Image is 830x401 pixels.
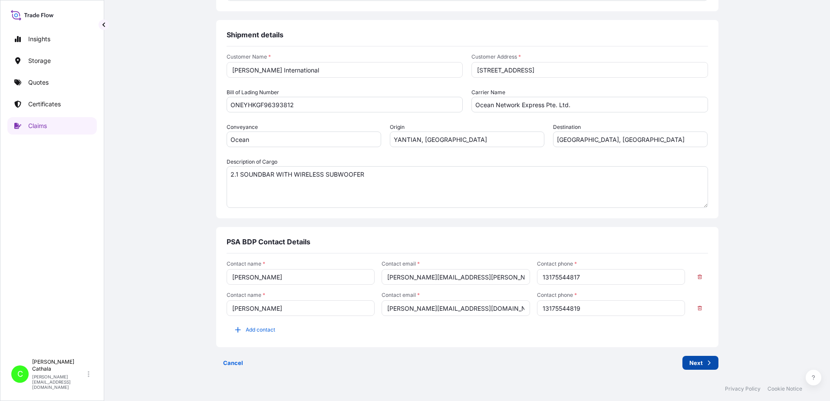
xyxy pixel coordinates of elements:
[227,88,279,97] label: Bill of Lading Number
[7,95,97,113] a: Certificates
[28,35,50,43] p: Insights
[32,358,86,372] p: [PERSON_NAME] Cathala
[537,292,685,299] span: Contact phone
[227,292,375,299] span: Contact name
[7,52,97,69] a: Storage
[471,62,708,78] input: Enter customer address
[28,78,49,87] p: Quotes
[7,74,97,91] a: Quotes
[223,358,243,367] p: Cancel
[382,292,530,299] span: Contact email
[227,97,463,112] input: Enter bill of lading number
[227,158,277,166] label: Description of Cargo
[382,260,530,267] span: Contact email
[32,374,86,390] p: [PERSON_NAME][EMAIL_ADDRESS][DOMAIN_NAME]
[227,30,283,39] span: Shipment details
[390,123,405,131] label: Origin
[725,385,761,392] a: Privacy Policy
[7,117,97,135] a: Claims
[390,131,544,147] input: Enter origin
[553,123,581,131] label: Destination
[17,370,23,378] span: C
[227,323,282,337] button: Add contact
[227,131,381,147] input: Enter conveyance
[537,300,685,316] input: +1 (111) 111-111
[28,100,61,108] p: Certificates
[471,97,708,112] input: Enter carrier name
[553,131,708,147] input: Enter destination
[216,356,250,370] button: Cancel
[227,62,463,78] input: Enter customer name
[767,385,802,392] a: Cookie Notice
[382,300,530,316] input: Who can we email?
[227,269,375,285] input: Who can we talk to?
[227,123,258,131] label: Conveyance
[537,269,685,285] input: +1 (111) 111-111
[471,53,708,60] span: Customer Address
[471,88,505,97] label: Carrier Name
[689,358,703,367] p: Next
[227,237,310,246] span: PSA BDP Contact Details
[382,269,530,285] input: Who can we email?
[227,300,375,316] input: Who can we talk to?
[246,325,275,334] span: Add contact
[682,356,718,370] button: Next
[537,260,685,267] span: Contact phone
[7,30,97,48] a: Insights
[227,260,375,267] span: Contact name
[28,122,47,130] p: Claims
[28,56,51,65] p: Storage
[227,53,463,60] span: Customer Name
